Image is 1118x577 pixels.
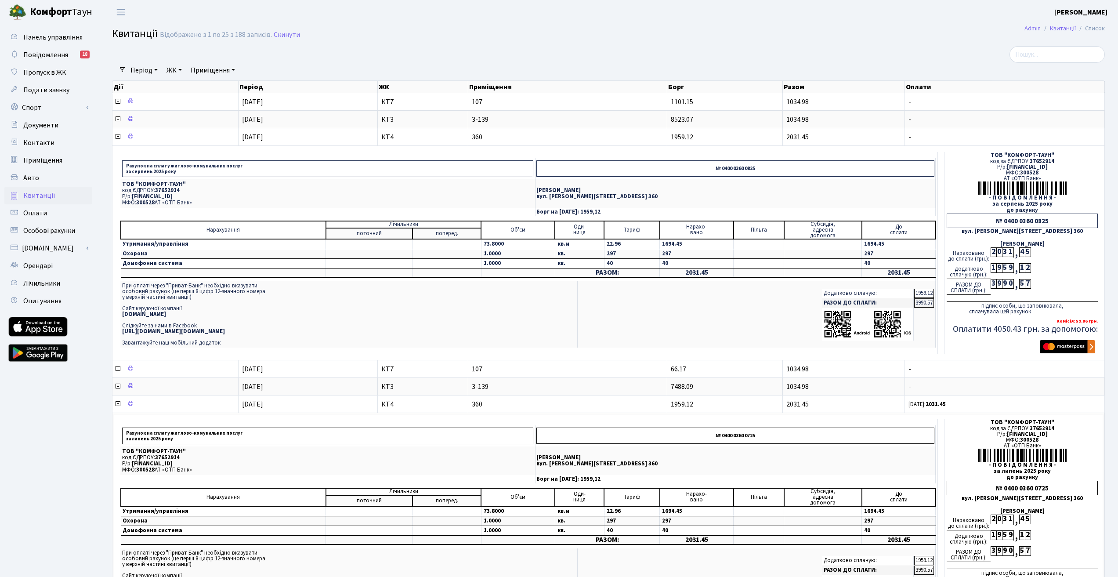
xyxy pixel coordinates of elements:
[122,428,533,444] p: Рахунок на сплату житлово-комунальних послуг за липень 2025 року
[23,156,62,165] span: Приміщення
[555,526,604,535] td: кв.
[122,310,166,318] b: [DOMAIN_NAME]
[132,192,173,200] span: [FINANCIAL_ID]
[4,292,92,310] a: Опитування
[481,258,555,268] td: 1.0000
[996,515,1002,524] div: 0
[660,535,734,544] td: 2031.45
[660,239,734,249] td: 1694.45
[667,81,783,93] th: Борг
[536,188,934,193] p: [PERSON_NAME]
[23,120,58,130] span: Документи
[862,535,936,544] td: 2031.45
[1013,247,1019,258] div: ,
[4,134,92,152] a: Контакти
[991,279,996,289] div: 3
[1025,247,1031,257] div: 5
[908,400,946,408] small: [DATE]:
[947,432,1098,437] div: Р/р:
[481,516,555,526] td: 1.0000
[23,208,47,218] span: Оплати
[786,364,809,374] span: 1034.98
[536,194,934,200] p: вул. [PERSON_NAME][STREET_ADDRESS] 360
[914,289,934,298] td: 1959.12
[947,443,1098,449] div: АТ «ОТП Банк»
[1025,515,1031,524] div: 5
[23,261,53,271] span: Орендарі
[412,495,481,506] td: поперед.
[660,506,734,516] td: 1694.45
[947,468,1098,474] div: за липень 2025 року
[604,249,660,258] td: 297
[604,221,660,239] td: Тариф
[1019,515,1025,524] div: 4
[671,115,693,124] span: 8523.07
[23,68,66,77] span: Пропуск в ЖК
[996,530,1002,540] div: 9
[1019,247,1025,257] div: 4
[947,481,1098,495] div: № 0400 0360 0725
[555,535,660,544] td: РАЗОМ:
[555,268,660,277] td: РАЗОМ:
[1020,169,1038,177] span: 300528
[481,526,555,535] td: 1.0000
[4,99,92,116] a: Спорт
[4,222,92,240] a: Особові рахунки
[862,239,936,249] td: 1694.45
[991,546,996,556] div: 3
[1008,279,1013,289] div: 0
[1013,530,1019,541] div: ,
[121,526,326,535] td: Домофонна система
[412,228,481,239] td: поперед.
[786,382,809,392] span: 1034.98
[4,152,92,169] a: Приміщення
[132,460,173,468] span: [FINANCIAL_ID]
[947,241,1098,247] div: [PERSON_NAME]
[112,81,239,93] th: Дії
[112,26,158,41] span: Квитанції
[381,366,465,373] span: КТ7
[136,466,155,474] span: 300528
[822,298,914,308] td: РАЗОМ ДО СПЛАТИ:
[468,81,667,93] th: Приміщення
[121,249,326,258] td: Охорона
[1011,19,1118,38] nav: breadcrumb
[947,195,1098,201] div: - П О В І Д О М Л Е Н Н Я -
[555,516,604,526] td: кв.
[536,476,934,482] p: Борг на [DATE]: 1959,12
[122,455,533,461] p: код ЄДРПОУ:
[1019,263,1025,273] div: 1
[671,399,693,409] span: 1959.12
[481,249,555,258] td: 1.0000
[1025,279,1031,289] div: 7
[1013,546,1019,556] div: ,
[1002,263,1008,273] div: 5
[1024,24,1041,33] a: Admin
[947,247,991,263] div: Нараховано до сплати (грн.):
[1002,279,1008,289] div: 9
[4,116,92,134] a: Документи
[163,63,185,78] a: ЖК
[122,461,533,467] p: Р/р:
[862,506,936,516] td: 1694.45
[121,516,326,526] td: Охорона
[786,97,809,107] span: 1034.98
[947,214,1098,228] div: № 0400 0360 0825
[991,530,996,540] div: 1
[155,454,180,461] span: 37652914
[4,187,92,204] a: Квитанції
[862,516,936,526] td: 297
[947,207,1098,213] div: до рахунку
[914,556,934,565] td: 1959.12
[381,98,465,105] span: КТ7
[23,279,60,288] span: Лічильники
[4,64,92,81] a: Пропуск в ЖК
[121,506,326,516] td: Утримання/управління
[122,467,533,473] p: МФО: АТ «ОТП Банк»
[120,281,578,348] td: При оплаті через "Приват-Банк" необхідно вказувати особовий рахунок (це перші 8 цифр 12-значного ...
[4,204,92,222] a: Оплати
[326,228,412,239] td: поточний
[127,63,161,78] a: Період
[4,169,92,187] a: Авто
[1002,515,1008,524] div: 3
